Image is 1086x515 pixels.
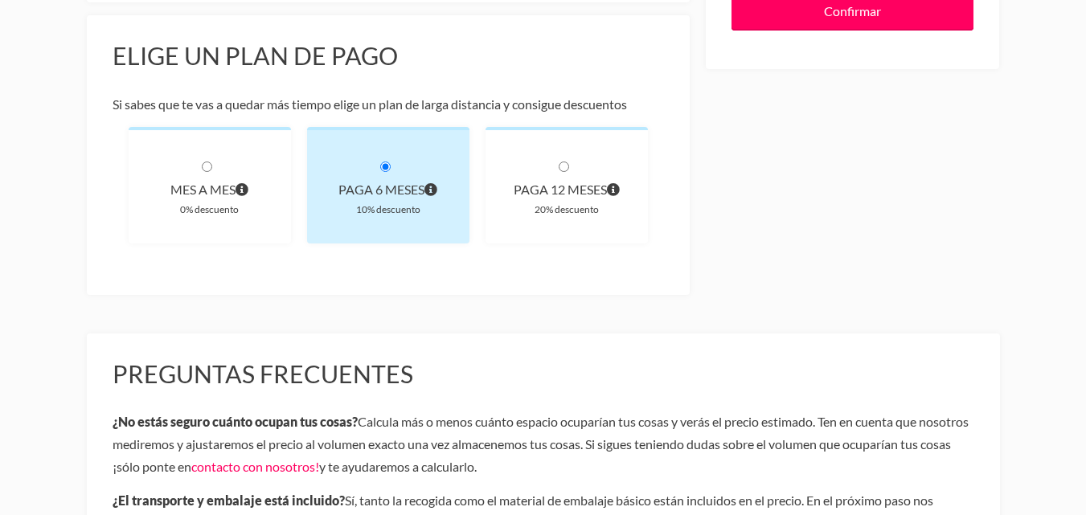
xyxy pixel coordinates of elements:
[154,178,265,201] div: Mes a mes
[333,178,444,201] div: paga 6 meses
[1006,438,1086,515] div: Widget de chat
[511,201,622,218] div: 20% descuento
[236,178,248,201] span: Pagas al principio de cada mes por el volumen que ocupan tus cosas. A diferencia de otros planes ...
[191,459,319,474] a: contacto con nosotros!
[113,493,345,508] b: ¿El transporte y embalaje está incluido?
[511,178,622,201] div: paga 12 meses
[113,359,974,390] h3: Preguntas frecuentes
[333,201,444,218] div: 10% descuento
[113,411,974,478] p: Calcula más o menos cuánto espacio ocuparían tus cosas y verás el precio estimado. Ten en cuenta ...
[607,178,620,201] span: Pagas cada 12 meses por el volumen que ocupan tus cosas. El precio incluye el descuento de 20% y ...
[1006,438,1086,515] iframe: Chat Widget
[113,41,665,72] h3: Elige un plan de pago
[113,414,358,429] b: ¿No estás seguro cuánto ocupan tus cosas?
[424,178,437,201] span: Pagas cada 6 meses por el volumen que ocupan tus cosas. El precio incluye el descuento de 10% y e...
[154,201,265,218] div: 0% descuento
[113,93,665,116] p: Si sabes que te vas a quedar más tiempo elige un plan de larga distancia y consigue descuentos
